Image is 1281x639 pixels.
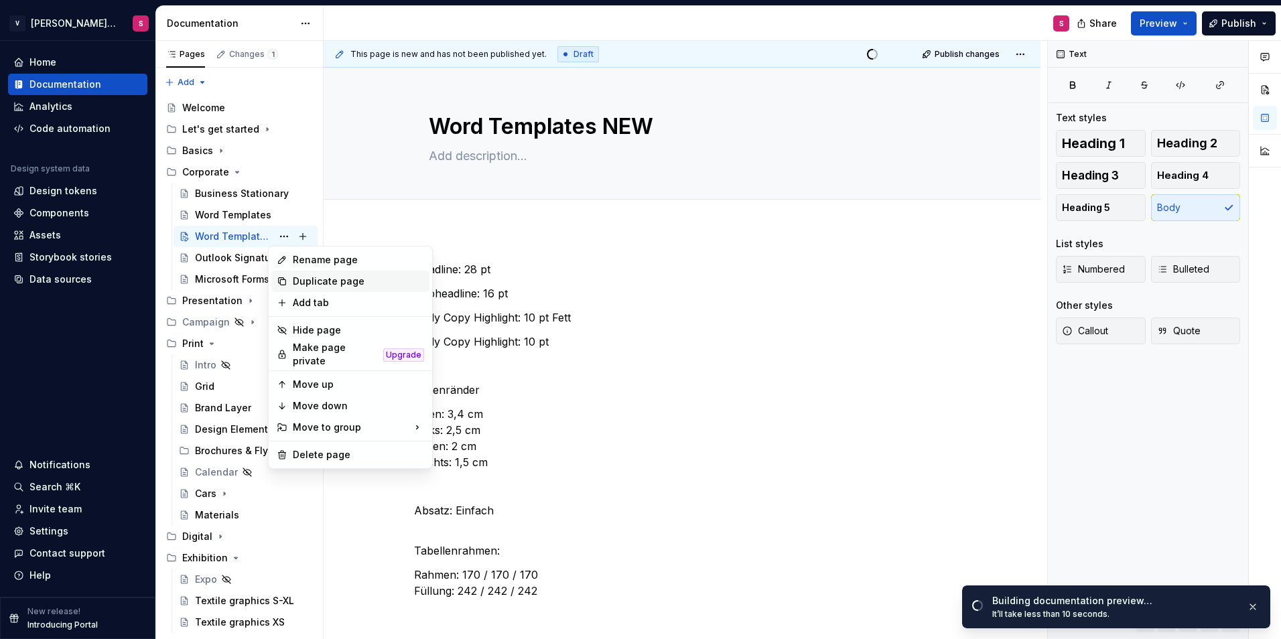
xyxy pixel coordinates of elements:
[271,417,429,438] div: Move to group
[383,348,424,362] div: Upgrade
[293,341,378,368] div: Make page private
[293,448,424,461] div: Delete page
[293,399,424,413] div: Move down
[293,275,424,288] div: Duplicate page
[293,324,424,337] div: Hide page
[992,609,1236,620] div: It’ll take less than 10 seconds.
[293,296,424,309] div: Add tab
[293,253,424,267] div: Rename page
[992,594,1236,608] div: Building documentation preview…
[293,378,424,391] div: Move up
